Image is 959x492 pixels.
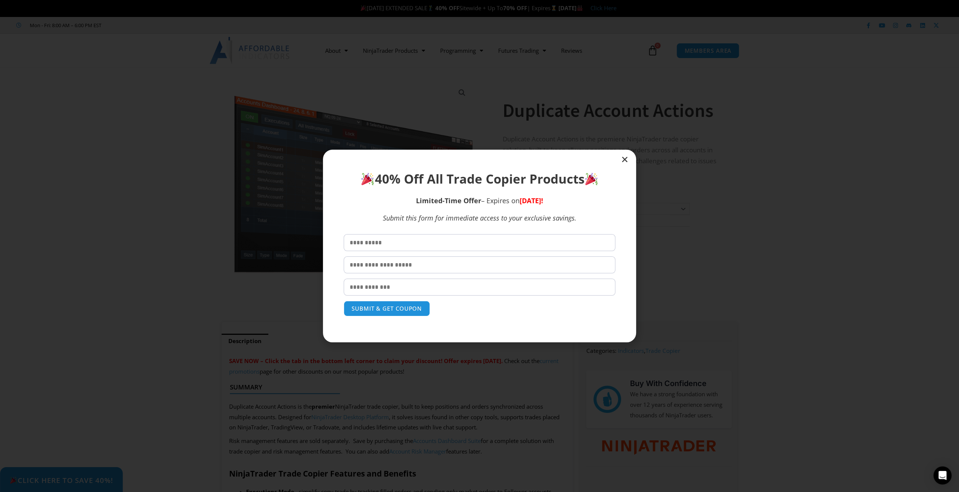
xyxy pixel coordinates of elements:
span: [DATE]! [520,196,543,205]
strong: Limited-Time Offer [416,196,481,205]
img: 🎉 [361,173,374,185]
button: SUBMIT & GET COUPON [344,301,430,316]
img: 🎉 [585,173,598,185]
div: Open Intercom Messenger [933,466,951,484]
a: Close [621,156,629,163]
em: Submit this form for immediate access to your exclusive savings. [383,213,577,222]
p: – Expires on [344,196,615,206]
h1: 40% Off All Trade Copier Products [344,170,615,188]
